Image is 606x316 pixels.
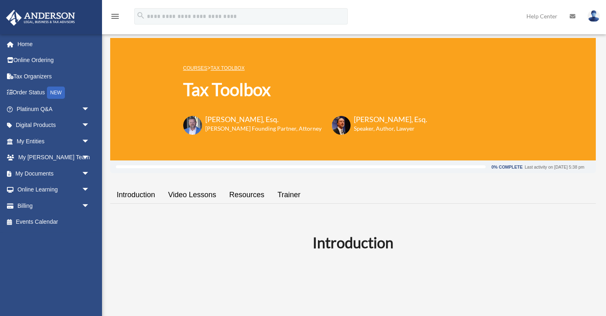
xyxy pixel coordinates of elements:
span: arrow_drop_down [82,198,98,214]
h1: Tax Toolbox [183,78,427,102]
div: Last activity on [DATE] 5:38 pm [525,165,584,169]
a: Introduction [110,183,162,207]
h6: [PERSON_NAME] Founding Partner, Attorney [205,125,322,133]
a: Tax Toolbox [211,65,244,71]
p: > [183,63,427,73]
h2: Introduction [115,232,591,253]
h3: [PERSON_NAME], Esq. [354,114,427,125]
span: arrow_drop_down [82,101,98,118]
span: arrow_drop_down [82,149,98,166]
span: arrow_drop_down [82,117,98,134]
a: Billingarrow_drop_down [6,198,102,214]
a: COURSES [183,65,207,71]
a: Video Lessons [162,183,223,207]
span: arrow_drop_down [82,165,98,182]
div: 0% Complete [491,165,522,169]
a: Digital Productsarrow_drop_down [6,117,102,134]
a: Home [6,36,102,52]
a: Trainer [271,183,307,207]
a: Online Learningarrow_drop_down [6,182,102,198]
img: Scott-Estill-Headshot.png [332,116,351,135]
a: menu [110,14,120,21]
div: NEW [47,87,65,99]
a: My Entitiesarrow_drop_down [6,133,102,149]
img: Anderson Advisors Platinum Portal [4,10,78,26]
a: My Documentsarrow_drop_down [6,165,102,182]
a: Order StatusNEW [6,85,102,101]
img: Toby-circle-head.png [183,116,202,135]
a: Resources [223,183,271,207]
a: Tax Organizers [6,68,102,85]
i: search [136,11,145,20]
span: arrow_drop_down [82,133,98,150]
span: arrow_drop_down [82,182,98,198]
h6: Speaker, Author, Lawyer [354,125,417,133]
i: menu [110,11,120,21]
a: My [PERSON_NAME] Teamarrow_drop_down [6,149,102,166]
a: Events Calendar [6,214,102,230]
img: User Pic [588,10,600,22]
h3: [PERSON_NAME], Esq. [205,114,322,125]
a: Online Ordering [6,52,102,69]
a: Platinum Q&Aarrow_drop_down [6,101,102,117]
